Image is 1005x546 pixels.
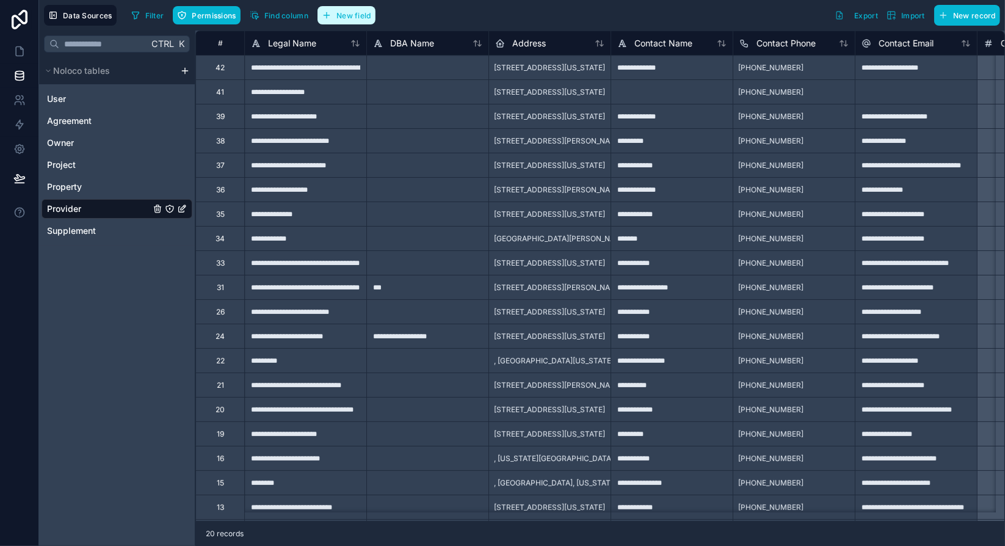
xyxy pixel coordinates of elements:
[245,6,313,24] button: Find column
[738,161,804,170] span: [PHONE_NUMBER]
[738,185,804,195] span: [PHONE_NUMBER]
[494,209,605,219] span: [STREET_ADDRESS][US_STATE]
[934,5,1000,26] button: New record
[216,234,225,244] div: 34
[216,63,225,73] div: 42
[854,11,878,20] span: Export
[882,5,929,26] button: Import
[738,454,804,464] span: [PHONE_NUMBER]
[216,136,225,146] div: 38
[494,405,605,415] span: [STREET_ADDRESS][US_STATE]
[494,429,605,439] span: [STREET_ADDRESS][US_STATE]
[953,11,996,20] span: New record
[634,37,692,49] span: Contact Name
[738,478,804,488] span: [PHONE_NUMBER]
[901,11,925,20] span: Import
[929,5,1000,26] a: New record
[63,11,112,20] span: Data Sources
[494,258,605,268] span: [STREET_ADDRESS][US_STATE]
[494,161,605,170] span: [STREET_ADDRESS][US_STATE]
[217,380,224,390] div: 21
[494,478,722,488] span: , [GEOGRAPHIC_DATA], [US_STATE], 65068, [GEOGRAPHIC_DATA]
[494,185,664,195] span: [STREET_ADDRESS][PERSON_NAME][US_STATE]
[216,209,225,219] div: 35
[216,356,225,366] div: 22
[494,454,733,464] span: , [US_STATE][GEOGRAPHIC_DATA][US_STATE], [GEOGRAPHIC_DATA]
[494,307,605,317] span: [STREET_ADDRESS][US_STATE]
[216,87,224,97] div: 41
[494,332,605,341] span: [STREET_ADDRESS][US_STATE]
[216,332,225,341] div: 24
[317,6,376,24] button: New field
[216,112,225,122] div: 39
[738,87,804,97] span: [PHONE_NUMBER]
[494,503,605,512] span: [STREET_ADDRESS][US_STATE]
[738,429,804,439] span: [PHONE_NUMBER]
[390,37,434,49] span: DBA Name
[494,87,605,97] span: [STREET_ADDRESS][US_STATE]
[738,63,804,73] span: [PHONE_NUMBER]
[173,6,245,24] a: Permissions
[206,529,244,539] span: 20 records
[494,380,664,390] span: [STREET_ADDRESS][PERSON_NAME][US_STATE]
[150,36,175,51] span: Ctrl
[217,478,224,488] div: 15
[336,11,371,20] span: New field
[494,283,664,293] span: [STREET_ADDRESS][PERSON_NAME][US_STATE]
[494,112,605,122] span: [STREET_ADDRESS][US_STATE]
[217,283,224,293] div: 31
[756,37,816,49] span: Contact Phone
[738,209,804,219] span: [PHONE_NUMBER]
[264,11,308,20] span: Find column
[217,454,224,464] div: 16
[217,429,224,439] div: 19
[738,380,804,390] span: [PHONE_NUMBER]
[268,37,316,49] span: Legal Name
[738,503,804,512] span: [PHONE_NUMBER]
[738,332,804,341] span: [PHONE_NUMBER]
[145,11,164,20] span: Filter
[216,258,225,268] div: 33
[216,405,225,415] div: 20
[738,283,804,293] span: [PHONE_NUMBER]
[173,6,240,24] button: Permissions
[738,112,804,122] span: [PHONE_NUMBER]
[494,136,664,146] span: [STREET_ADDRESS][PERSON_NAME][US_STATE]
[44,5,117,26] button: Data Sources
[879,37,934,49] span: Contact Email
[177,40,186,48] span: K
[126,6,169,24] button: Filter
[738,405,804,415] span: [PHONE_NUMBER]
[738,136,804,146] span: [PHONE_NUMBER]
[494,234,752,244] span: [GEOGRAPHIC_DATA][PERSON_NAME], [US_STATE], [GEOGRAPHIC_DATA]
[217,503,224,512] div: 13
[738,307,804,317] span: [PHONE_NUMBER]
[494,63,605,73] span: [STREET_ADDRESS][US_STATE]
[192,11,236,20] span: Permissions
[738,356,804,366] span: [PHONE_NUMBER]
[738,258,804,268] span: [PHONE_NUMBER]
[494,356,614,366] span: , [GEOGRAPHIC_DATA][US_STATE]
[216,161,225,170] div: 37
[216,185,225,195] div: 36
[512,37,546,49] span: Address
[738,234,804,244] span: [PHONE_NUMBER]
[216,307,225,317] div: 26
[830,5,882,26] button: Export
[205,38,235,48] div: #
